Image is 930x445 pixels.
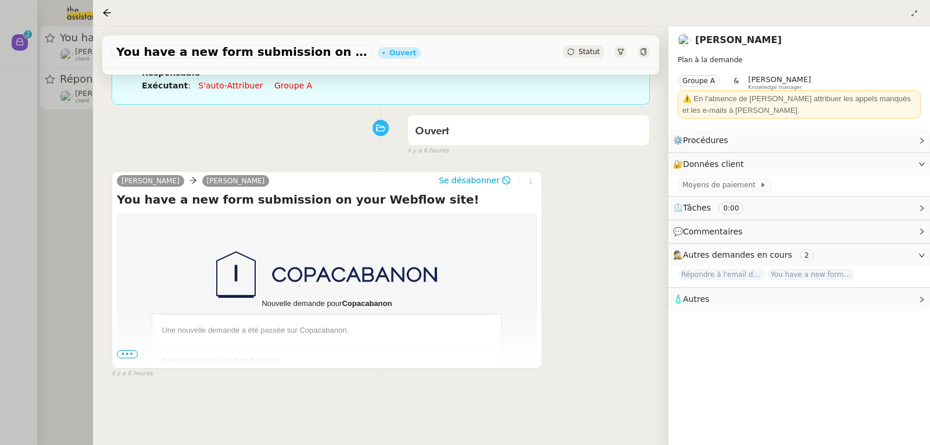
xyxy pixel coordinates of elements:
[695,34,782,45] a: [PERSON_NAME]
[683,159,744,169] span: Données client
[748,84,802,91] span: Knowledge manager
[198,81,263,90] a: S'auto-attribuer
[274,81,312,90] a: Groupe a
[683,250,792,259] span: Autres demandes en cours
[673,158,749,171] span: 🔐
[668,153,930,176] div: 🔐Données client
[800,250,814,261] nz-tag: 2
[202,176,270,186] a: [PERSON_NAME]
[683,203,711,212] span: Tâches
[439,175,500,186] span: Se désabonner
[142,81,188,90] b: Exécutant
[116,46,369,58] span: You have a new form submission on your Webflow site!
[162,355,492,367] h3: :
[678,34,691,47] img: users%2FnSvcPnZyQ0RA1JfSOxSfyelNlJs1%2Favatar%2Fp1050537-640x427.jpg
[673,203,753,212] span: ⏲️
[668,197,930,219] div: ⏲️Tâches 0:00
[578,48,600,56] span: Statut
[734,75,739,90] span: &
[748,75,811,84] span: [PERSON_NAME]
[407,146,449,156] span: il y a 6 heures
[153,298,500,309] h1: Nouvelle demande pour
[668,244,930,266] div: 🕵️Autres demandes en cours 2
[683,294,709,304] span: Autres
[718,202,743,214] nz-tag: 0:00
[673,294,709,304] span: 🧴
[389,49,416,56] div: Ouvert
[682,93,916,116] div: ⚠️ En l'absence de [PERSON_NAME] attribuer les appels manqués et les e-mails à [PERSON_NAME].
[678,75,720,87] nz-tag: Groupe A
[216,251,437,298] img: Copacabanon
[142,68,200,77] b: Responsable
[683,227,742,236] span: Commentaires
[767,269,854,280] span: You have a new form submission on your Webflow site!
[435,174,514,187] button: Se désabonner
[162,357,278,365] span: INFORMATIONS DE COMMANDE
[342,299,392,308] strong: Copacabanon
[188,81,191,90] span: :
[117,176,184,186] a: [PERSON_NAME]
[678,56,743,64] span: Plan à la demande
[683,136,728,145] span: Procédures
[673,250,818,259] span: 🕵️
[668,220,930,243] div: 💬Commentaires
[415,126,449,137] span: Ouvert
[152,315,501,346] td: Une nouvelle demande a été passée sur Copacabanon.
[668,129,930,152] div: ⚙️Procédures
[117,350,138,358] span: •••
[748,75,811,90] app-user-label: Knowledge manager
[678,269,765,280] span: Répondre à l'email de KOTABATHS
[673,227,747,236] span: 💬
[112,369,153,379] span: il y a 6 heures
[668,288,930,311] div: 🧴Autres
[682,179,760,191] span: Moyens de paiement
[673,134,734,147] span: ⚙️
[117,191,537,208] h4: You have a new form submission on your Webflow site!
